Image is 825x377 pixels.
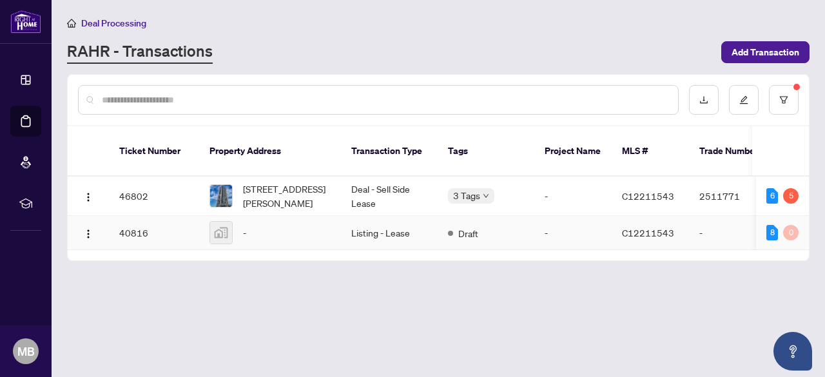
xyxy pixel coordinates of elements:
th: Property Address [199,126,341,177]
img: Logo [83,192,93,202]
button: filter [769,85,799,115]
button: Logo [78,222,99,243]
td: - [534,216,612,250]
img: logo [10,10,41,34]
td: 2511771 [689,177,779,216]
span: home [67,19,76,28]
td: Listing - Lease [341,216,438,250]
a: RAHR - Transactions [67,41,213,64]
button: Open asap [773,332,812,371]
img: Logo [83,229,93,239]
div: 5 [783,188,799,204]
button: Logo [78,186,99,206]
th: Ticket Number [109,126,199,177]
button: download [689,85,719,115]
span: C12211543 [622,190,674,202]
img: thumbnail-img [210,185,232,207]
th: Project Name [534,126,612,177]
th: MLS # [612,126,689,177]
span: [STREET_ADDRESS][PERSON_NAME] [243,182,331,210]
td: 46802 [109,177,199,216]
button: Add Transaction [721,41,810,63]
div: 8 [766,225,778,240]
span: C12211543 [622,227,674,238]
span: filter [779,95,788,104]
span: 3 Tags [453,188,480,203]
span: MB [17,342,35,360]
div: 6 [766,188,778,204]
th: Transaction Type [341,126,438,177]
button: edit [729,85,759,115]
td: - [689,216,779,250]
td: Deal - Sell Side Lease [341,177,438,216]
span: - [243,226,246,240]
div: 0 [783,225,799,240]
th: Tags [438,126,534,177]
img: thumbnail-img [210,222,232,244]
span: Draft [458,226,478,240]
span: Add Transaction [732,42,799,63]
span: download [699,95,708,104]
span: Deal Processing [81,17,146,29]
span: edit [739,95,748,104]
th: Trade Number [689,126,779,177]
td: 40816 [109,216,199,250]
span: down [483,193,489,199]
td: - [534,177,612,216]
